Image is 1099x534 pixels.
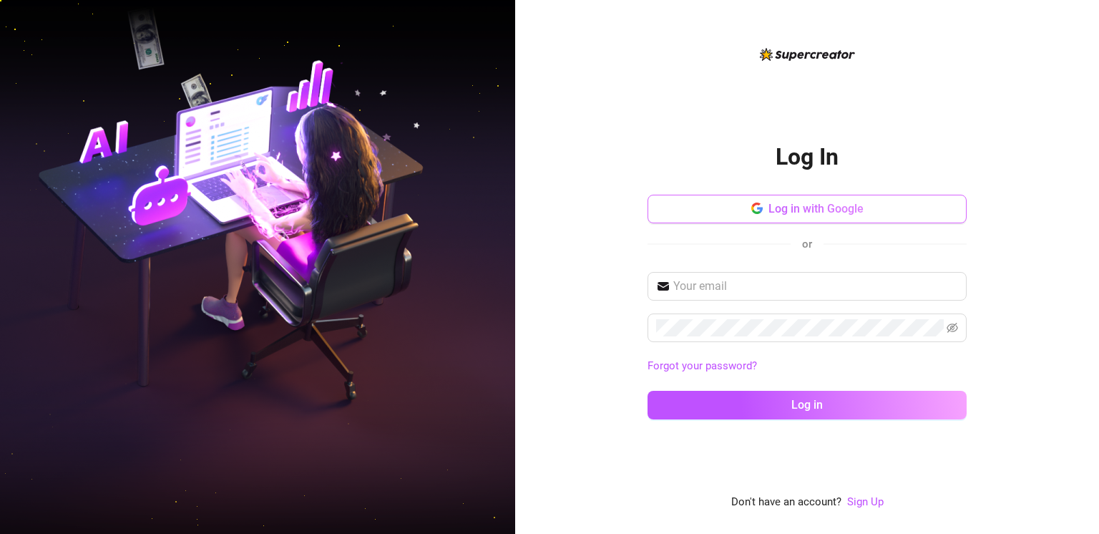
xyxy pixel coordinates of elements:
input: Your email [673,278,958,295]
span: or [802,238,812,251]
img: logo-BBDzfeDw.svg [760,48,855,61]
span: Don't have an account? [731,494,841,511]
span: Log in [791,398,823,412]
span: eye-invisible [947,322,958,334]
a: Sign Up [847,494,884,511]
h2: Log In [776,142,839,172]
button: Log in [648,391,967,419]
a: Forgot your password? [648,358,967,375]
span: Log in with Google [768,202,864,215]
button: Log in with Google [648,195,967,223]
a: Sign Up [847,495,884,508]
a: Forgot your password? [648,359,757,372]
